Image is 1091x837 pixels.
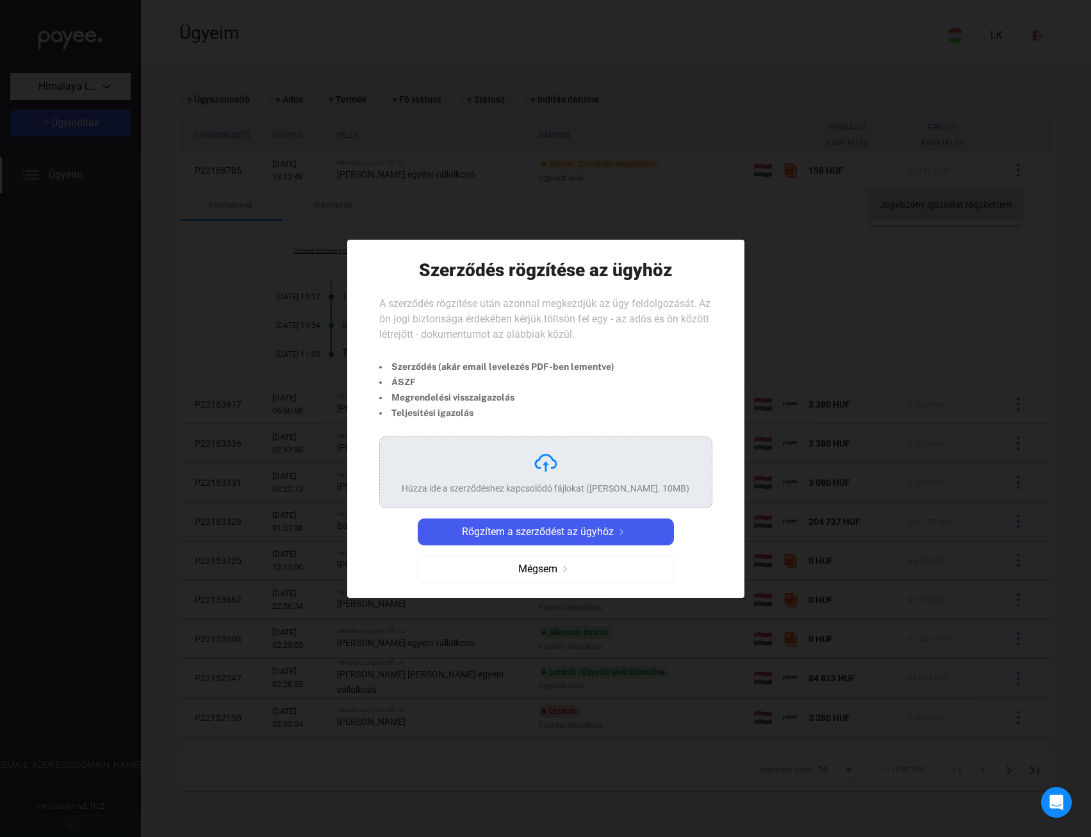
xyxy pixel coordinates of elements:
li: Teljesítési igazolás [379,405,614,420]
div: Húzza ide a szerződéshez kapcsolódó fájlokat ([PERSON_NAME]. 10MB) [402,482,689,495]
li: Szerződés (akár email levelezés PDF-ben lementve) [379,359,614,374]
li: ÁSZF [379,374,614,390]
h1: Szerződés rögzítése az ügyhöz [419,259,672,281]
span: Mégsem [518,561,557,577]
span: A szerződés rögzítése után azonnal megkezdjük az ügy feldolgozását. Az ön jogi biztonsága érdekéb... [379,297,710,340]
button: Mégsemarrow-right-grey [418,556,674,583]
span: Rögzítem a szerződést az ügyhöz [462,524,614,540]
img: upload-cloud [533,450,559,476]
div: Open Intercom Messenger [1041,787,1072,818]
li: Megrendelési visszaigazolás [379,390,614,405]
button: Rögzítem a szerződést az ügyhözarrow-right-white [418,518,674,545]
img: arrow-right-white [614,529,629,535]
img: arrow-right-grey [557,566,573,572]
